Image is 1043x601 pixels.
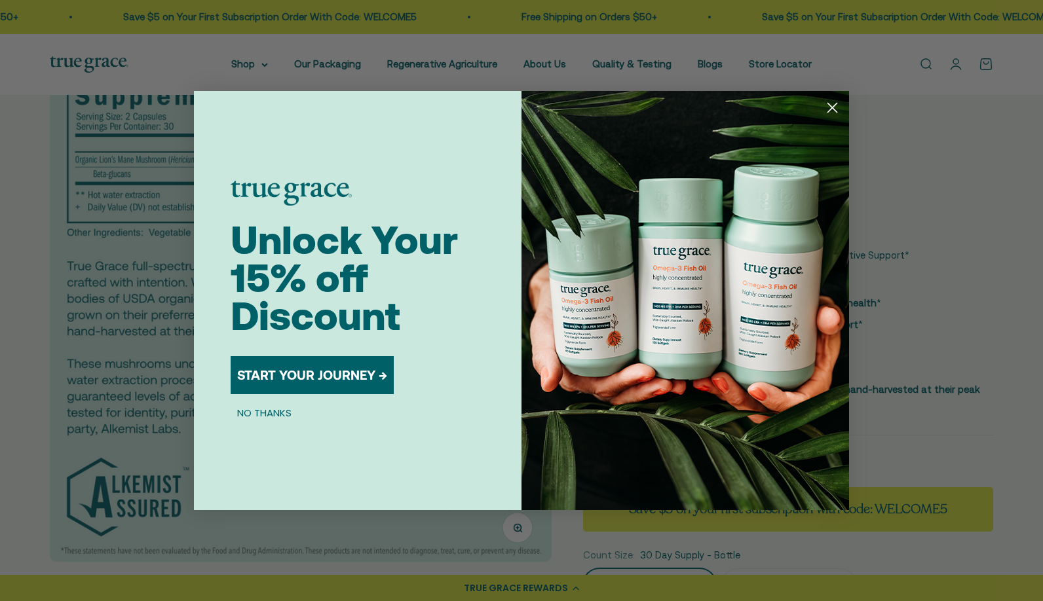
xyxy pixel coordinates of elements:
img: 098727d5-50f8-4f9b-9554-844bb8da1403.jpeg [521,91,849,510]
span: Unlock Your 15% off Discount [231,217,458,338]
button: START YOUR JOURNEY → [231,356,394,394]
img: logo placeholder [231,181,352,206]
button: NO THANKS [231,405,298,420]
button: Close dialog [821,96,844,119]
